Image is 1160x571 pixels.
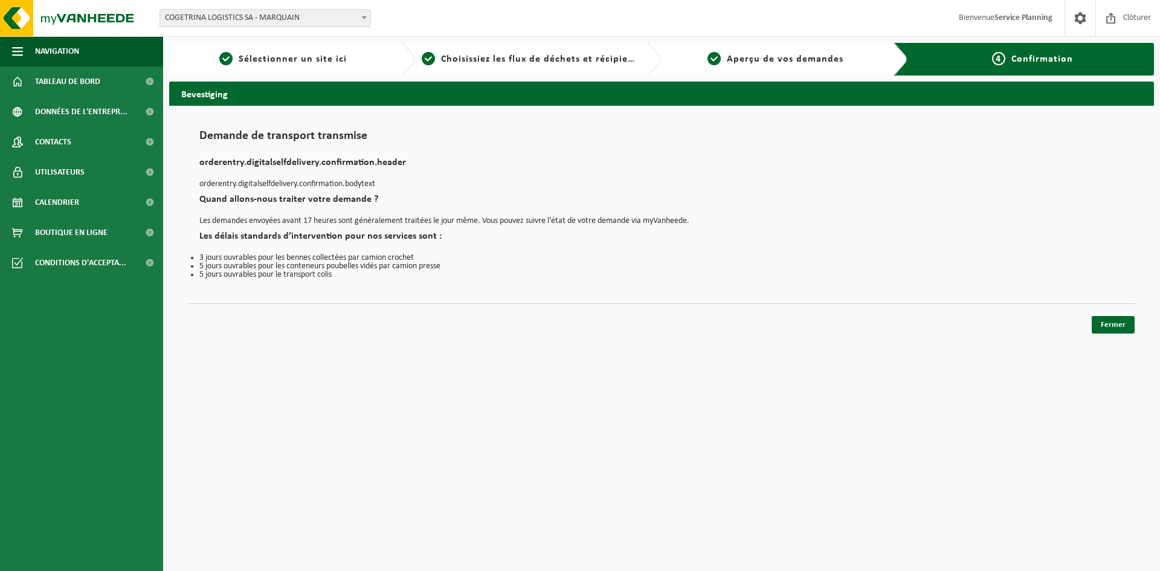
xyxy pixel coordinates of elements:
[441,54,642,64] span: Choisissiez les flux de déchets et récipients
[199,254,1124,262] li: 3 jours ouvrables pour les bennes collectées par camion crochet
[239,54,347,64] span: Sélectionner un site ici
[668,52,884,66] a: 3Aperçu de vos demandes
[199,231,1124,248] h2: Les délais standards d’intervention pour nos services sont :
[199,217,1124,225] p: Les demandes envoyées avant 17 heures sont généralement traitées le jour même. Vous pouvez suivre...
[422,52,638,66] a: 2Choisissiez les flux de déchets et récipients
[160,10,370,27] span: COGETRINA LOGISTICS SA - MARQUAIN
[169,82,1154,105] h2: Bevestiging
[175,52,391,66] a: 1Sélectionner un site ici
[199,130,1124,149] h1: Demande de transport transmise
[35,127,71,157] span: Contacts
[707,52,721,65] span: 3
[422,52,435,65] span: 2
[35,66,100,97] span: Tableau de bord
[35,97,127,127] span: Données de l'entrepr...
[159,9,371,27] span: COGETRINA LOGISTICS SA - MARQUAIN
[199,180,1124,189] p: orderentry.digitalselfdelivery.confirmation.bodytext
[994,13,1052,22] strong: Service Planning
[199,271,1124,279] li: 5 jours ouvrables pour le transport colis
[199,158,1124,174] h2: orderentry.digitalselfdelivery.confirmation.header
[35,248,126,278] span: Conditions d'accepta...
[199,195,1124,211] h2: Quand allons-nous traiter votre demande ?
[992,52,1005,65] span: 4
[1011,54,1073,64] span: Confirmation
[199,262,1124,271] li: 5 jours ouvrables pour les conteneurs poubelles vidés par camion presse
[35,218,108,248] span: Boutique en ligne
[1092,316,1135,334] a: Fermer
[35,157,85,187] span: Utilisateurs
[35,36,79,66] span: Navigation
[219,52,233,65] span: 1
[727,54,843,64] span: Aperçu de vos demandes
[35,187,79,218] span: Calendrier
